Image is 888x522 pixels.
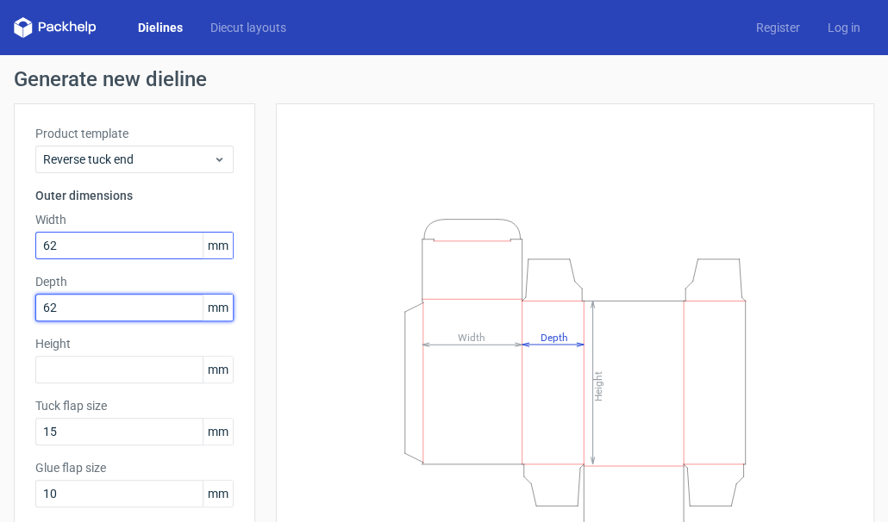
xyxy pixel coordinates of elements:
[35,459,234,476] label: Glue flap size
[742,19,814,36] a: Register
[814,19,874,36] a: Log in
[203,295,233,320] span: mm
[14,69,874,90] h1: Generate new dieline
[35,187,234,204] h3: Outer dimensions
[592,370,604,401] tspan: Height
[35,125,234,142] label: Product template
[541,331,568,343] tspan: Depth
[203,419,233,444] span: mm
[203,357,233,382] span: mm
[203,481,233,506] span: mm
[458,331,485,343] tspan: Width
[43,151,213,168] span: Reverse tuck end
[35,397,234,414] label: Tuck flap size
[35,211,234,228] label: Width
[124,19,197,36] a: Dielines
[35,273,234,290] label: Depth
[203,233,233,258] span: mm
[35,335,234,352] label: Height
[197,19,300,36] a: Diecut layouts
